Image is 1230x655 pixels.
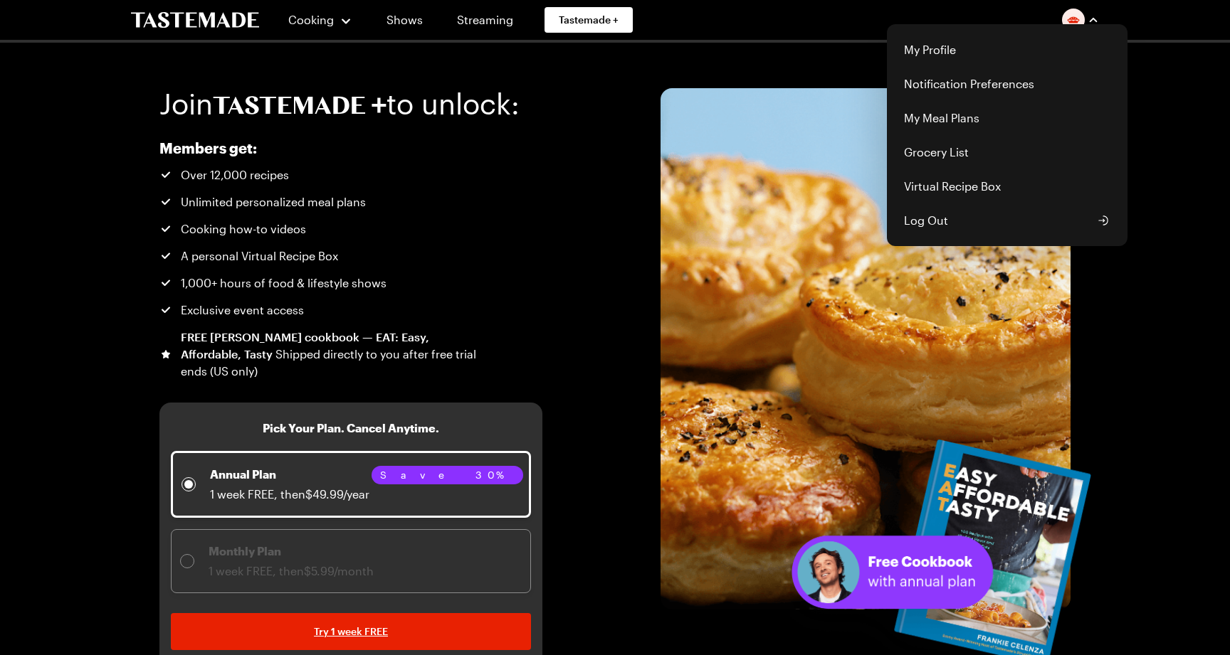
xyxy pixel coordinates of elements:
span: Log Out [904,212,948,229]
a: My Profile [895,33,1119,67]
a: Virtual Recipe Box [895,169,1119,203]
img: Profile picture [1062,9,1085,31]
a: Notification Preferences [895,67,1119,101]
a: Grocery List [895,135,1119,169]
a: My Meal Plans [895,101,1119,135]
div: Profile picture [887,24,1127,246]
button: Profile picture [1062,9,1099,31]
